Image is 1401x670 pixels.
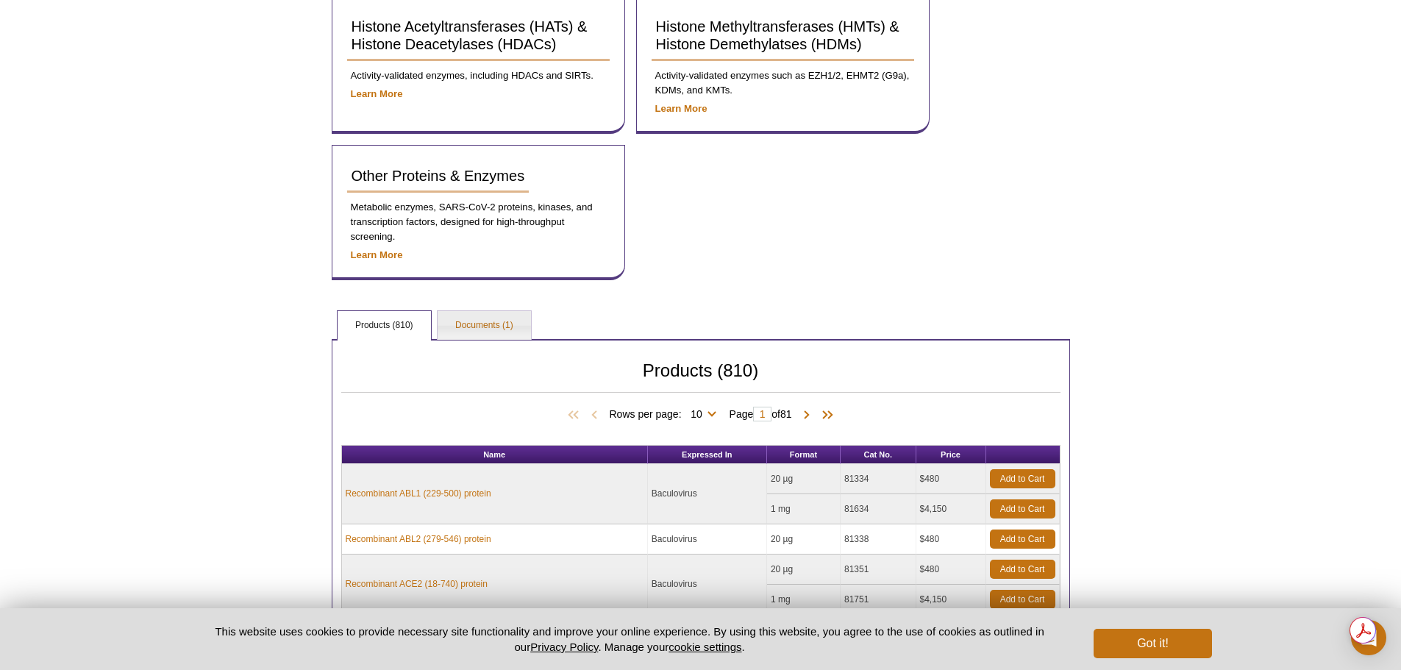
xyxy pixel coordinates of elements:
button: Got it! [1094,629,1211,658]
th: Format [767,446,841,464]
td: Baculovirus [648,555,767,615]
a: Add to Cart [990,499,1055,518]
span: Histone Acetyltransferases (HATs) & Histone Deacetylases (HDACs) [352,18,588,52]
span: Rows per page: [609,406,721,421]
a: Learn More [655,103,707,114]
td: 1 mg [767,494,841,524]
td: 81334 [841,464,916,494]
a: Privacy Policy [530,641,598,653]
h2: Products (810) [341,364,1060,393]
td: $4,150 [916,585,986,615]
td: 20 µg [767,555,841,585]
td: $480 [916,524,986,555]
td: $480 [916,464,986,494]
th: Name [342,446,648,464]
span: Page of [722,407,799,421]
a: Other Proteins & Enzymes [347,160,530,193]
span: Histone Methyltransferases (HMTs) & Histone Demethylatses (HDMs) [656,18,899,52]
td: $480 [916,555,986,585]
span: First Page [565,408,587,423]
td: 20 µg [767,464,841,494]
button: cookie settings [669,641,741,653]
span: Previous Page [587,408,602,423]
a: Products (810) [338,311,431,341]
a: Recombinant ABL1 (229-500) protein [346,487,491,500]
td: $4,150 [916,494,986,524]
td: 81338 [841,524,916,555]
p: Metabolic enzymes, SARS-CoV-2 proteins, kinases, and transcription factors, designed for high-thr... [347,200,610,244]
td: 20 µg [767,524,841,555]
span: Other Proteins & Enzymes [352,168,525,184]
th: Price [916,446,986,464]
a: Add to Cart [990,530,1055,549]
a: Learn More [351,249,403,260]
a: Recombinant ACE2 (18-740) protein [346,577,488,591]
th: Expressed In [648,446,767,464]
td: 81351 [841,555,916,585]
p: This website uses cookies to provide necessary site functionality and improve your online experie... [190,624,1070,655]
td: 81634 [841,494,916,524]
p: Activity-validated enzymes such as EZH1/2, EHMT2 (G9a), KDMs, and KMTs. [652,68,914,98]
td: Baculovirus [648,524,767,555]
a: Histone Acetyltransferases (HATs) & Histone Deacetylases (HDACs) [347,11,610,61]
td: Baculovirus [648,464,767,524]
a: Histone Methyltransferases (HMTs) & Histone Demethylatses (HDMs) [652,11,914,61]
a: Documents (1) [438,311,531,341]
p: Activity-validated enzymes, including HDACs and SIRTs. [347,68,610,83]
td: 1 mg [767,585,841,615]
a: Add to Cart [990,469,1055,488]
span: 81 [780,408,792,420]
span: Next Page [799,408,814,423]
a: Recombinant ABL2 (279-546) protein [346,532,491,546]
a: Learn More [351,88,403,99]
td: 81751 [841,585,916,615]
span: Last Page [814,408,836,423]
a: Add to Cart [990,590,1055,609]
th: Cat No. [841,446,916,464]
a: Add to Cart [990,560,1055,579]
